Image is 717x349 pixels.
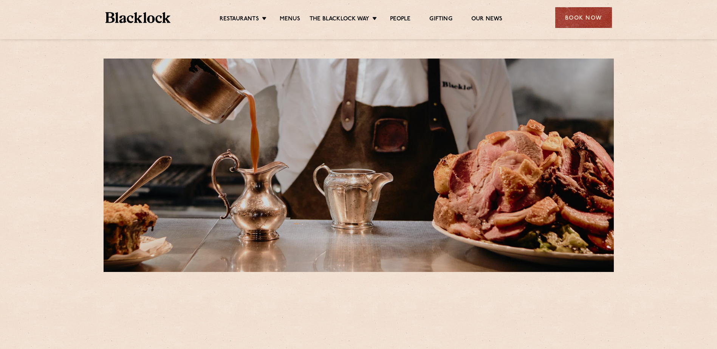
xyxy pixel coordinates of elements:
a: Restaurants [220,15,259,24]
img: BL_Textured_Logo-footer-cropped.svg [105,12,171,23]
a: Our News [471,15,503,24]
div: Book Now [555,7,612,28]
a: The Blacklock Way [310,15,369,24]
a: Gifting [429,15,452,24]
a: Menus [280,15,300,24]
a: People [390,15,410,24]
